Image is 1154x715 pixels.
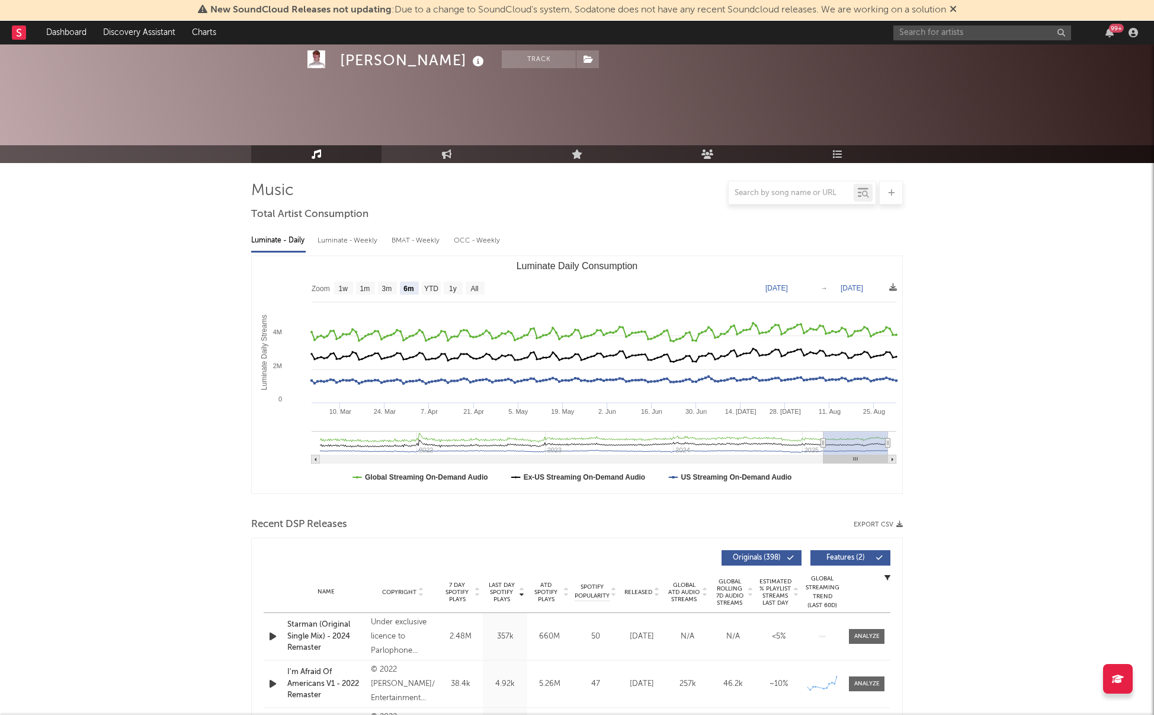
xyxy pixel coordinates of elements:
[252,256,902,493] svg: Luminate Daily Consumption
[382,285,392,293] text: 3m
[622,631,662,643] div: [DATE]
[210,5,946,15] span: : Due to a change to SoundCloud's system, Sodatone does not have any recent Soundcloud releases. ...
[424,285,438,293] text: YTD
[278,395,282,403] text: 0
[854,521,903,528] button: Export CSV
[1109,24,1124,33] div: 99 +
[508,408,528,415] text: 5. May
[624,589,652,596] span: Released
[819,408,841,415] text: 11. Aug
[365,473,488,481] text: Global Streaming On-Demand Audio
[950,5,957,15] span: Dismiss
[729,189,854,198] input: Search by song name or URL
[668,678,707,690] div: 257k
[340,50,487,70] div: [PERSON_NAME]
[551,408,575,415] text: 19. May
[668,582,700,603] span: Global ATD Audio Streams
[530,631,569,643] div: 660M
[371,663,435,706] div: © 2022 [PERSON_NAME]/[PERSON_NAME] Entertainment Company LLC
[863,408,885,415] text: 25. Aug
[818,554,873,561] span: Features ( 2 )
[486,582,517,603] span: Last Day Spotify Plays
[441,582,473,603] span: 7 Day Spotify Plays
[421,408,438,415] text: 7. Apr
[820,284,828,292] text: →
[759,578,791,607] span: Estimated % Playlist Streams Last Day
[810,550,890,566] button: Features(2)
[770,408,801,415] text: 28. [DATE]
[454,231,501,251] div: OCC - Weekly
[765,284,788,292] text: [DATE]
[725,408,756,415] text: 14. [DATE]
[449,285,457,293] text: 1y
[722,550,802,566] button: Originals(398)
[729,554,784,561] span: Originals ( 398 )
[441,678,480,690] div: 38.4k
[470,285,478,293] text: All
[759,631,799,643] div: <5%
[530,582,562,603] span: ATD Spotify Plays
[759,678,799,690] div: ~ 10 %
[360,285,370,293] text: 1m
[403,285,413,293] text: 6m
[463,408,484,415] text: 21. Apr
[713,631,753,643] div: N/A
[312,285,330,293] text: Zoom
[273,362,282,369] text: 2M
[641,408,662,415] text: 16. Jun
[95,21,184,44] a: Discovery Assistant
[893,25,1071,40] input: Search for artists
[260,315,268,390] text: Luminate Daily Streams
[841,284,863,292] text: [DATE]
[685,408,707,415] text: 30. Jun
[668,631,707,643] div: N/A
[681,473,791,481] text: US Streaming On-Demand Audio
[251,231,306,251] div: Luminate - Daily
[524,473,646,481] text: Ex-US Streaming On-Demand Audio
[329,408,352,415] text: 10. Mar
[441,631,480,643] div: 2.48M
[339,285,348,293] text: 1w
[486,678,524,690] div: 4.92k
[530,678,569,690] div: 5.26M
[273,328,282,336] text: 4M
[622,678,662,690] div: [DATE]
[251,208,368,222] span: Total Artist Consumption
[210,5,392,15] span: New SoundCloud Releases not updating
[804,574,840,610] div: Global Streaming Trend (Last 60D)
[713,578,746,607] span: Global Rolling 7D Audio Streams
[1105,28,1114,37] button: 99+
[371,615,435,658] div: Under exclusive licence to Parlophone Records Limited, © 2024 [PERSON_NAME]/[PERSON_NAME] Enterta...
[517,261,638,271] text: Luminate Daily Consumption
[287,619,365,654] a: Starman (Original Single Mix) - 2024 Remaster
[287,588,365,596] div: Name
[502,50,576,68] button: Track
[318,231,380,251] div: Luminate - Weekly
[38,21,95,44] a: Dashboard
[382,589,416,596] span: Copyright
[575,631,616,643] div: 50
[575,678,616,690] div: 47
[392,231,442,251] div: BMAT - Weekly
[598,408,616,415] text: 2. Jun
[713,678,753,690] div: 46.2k
[184,21,225,44] a: Charts
[287,666,365,701] a: I'm Afraid Of Americans V1 - 2022 Remaster
[374,408,396,415] text: 24. Mar
[486,631,524,643] div: 357k
[575,583,610,601] span: Spotify Popularity
[251,518,347,532] span: Recent DSP Releases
